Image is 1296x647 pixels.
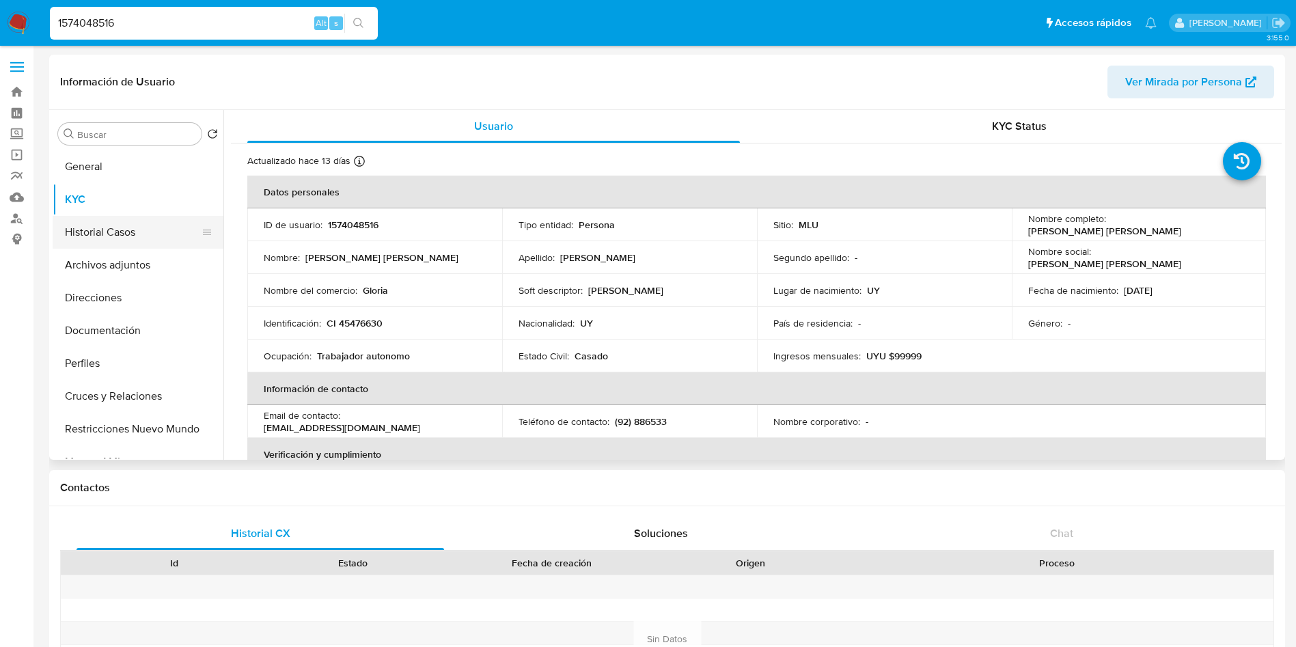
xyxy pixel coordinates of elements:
p: Ingresos mensuales : [773,350,861,362]
p: Tipo entidad : [519,219,573,231]
p: Nacionalidad : [519,317,575,329]
span: s [334,16,338,29]
th: Información de contacto [247,372,1266,405]
p: MLU [799,219,818,231]
p: Persona [579,219,615,231]
button: Perfiles [53,347,223,380]
button: KYC [53,183,223,216]
p: - [858,317,861,329]
p: Email de contacto : [264,409,340,422]
button: Ver Mirada por Persona [1107,66,1274,98]
p: Fecha de nacimiento : [1028,284,1118,297]
p: Nombre social : [1028,245,1091,258]
span: Chat [1050,525,1073,541]
p: Trabajador autonomo [317,350,410,362]
h1: Información de Usuario [60,75,175,89]
button: Cruces y Relaciones [53,380,223,413]
button: Buscar [64,128,74,139]
p: [PERSON_NAME] [560,251,635,264]
span: Ver Mirada por Persona [1125,66,1242,98]
p: (92) 886533 [615,415,667,428]
p: Apellido : [519,251,555,264]
p: Teléfono de contacto : [519,415,609,428]
p: CI 45476630 [327,317,383,329]
input: Buscar [77,128,196,141]
p: Soft descriptor : [519,284,583,297]
div: Proceso [850,556,1264,570]
div: Fecha de creación [452,556,652,570]
p: Género : [1028,317,1062,329]
p: - [855,251,857,264]
span: Accesos rápidos [1055,16,1131,30]
div: Id [94,556,254,570]
p: Gloria [363,284,388,297]
p: UY [867,284,880,297]
p: tomas.vaya@mercadolibre.com [1189,16,1267,29]
span: KYC Status [992,118,1047,134]
a: Notificaciones [1145,17,1157,29]
p: País de residencia : [773,317,853,329]
p: [DATE] [1124,284,1153,297]
th: Verificación y cumplimiento [247,438,1266,471]
span: Usuario [474,118,513,134]
p: Nombre corporativo : [773,415,860,428]
p: Actualizado hace 13 días [247,154,350,167]
button: Direcciones [53,281,223,314]
p: [PERSON_NAME] [PERSON_NAME] [1028,225,1181,237]
p: [PERSON_NAME] [588,284,663,297]
button: Documentación [53,314,223,347]
h1: Contactos [60,481,1274,495]
p: Nombre : [264,251,300,264]
p: ID de usuario : [264,219,322,231]
button: Marcas AML [53,445,223,478]
button: Restricciones Nuevo Mundo [53,413,223,445]
button: Historial Casos [53,216,212,249]
p: - [1068,317,1071,329]
p: Segundo apellido : [773,251,849,264]
p: UY [580,317,593,329]
p: [PERSON_NAME] [PERSON_NAME] [305,251,458,264]
span: Historial CX [231,525,290,541]
span: Soluciones [634,525,688,541]
input: Buscar usuario o caso... [50,14,378,32]
button: Volver al orden por defecto [207,128,218,143]
button: Archivos adjuntos [53,249,223,281]
p: [EMAIL_ADDRESS][DOMAIN_NAME] [264,422,420,434]
p: UYU $99999 [866,350,922,362]
p: Lugar de nacimiento : [773,284,861,297]
p: - [866,415,868,428]
th: Datos personales [247,176,1266,208]
p: 1574048516 [328,219,378,231]
p: Casado [575,350,608,362]
p: Nombre completo : [1028,212,1106,225]
a: Salir [1271,16,1286,30]
p: Estado Civil : [519,350,569,362]
div: Origen [671,556,831,570]
p: [PERSON_NAME] [PERSON_NAME] [1028,258,1181,270]
p: Ocupación : [264,350,312,362]
p: Identificación : [264,317,321,329]
div: Estado [273,556,433,570]
button: search-icon [344,14,372,33]
p: Sitio : [773,219,793,231]
span: Alt [316,16,327,29]
button: General [53,150,223,183]
p: Nombre del comercio : [264,284,357,297]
